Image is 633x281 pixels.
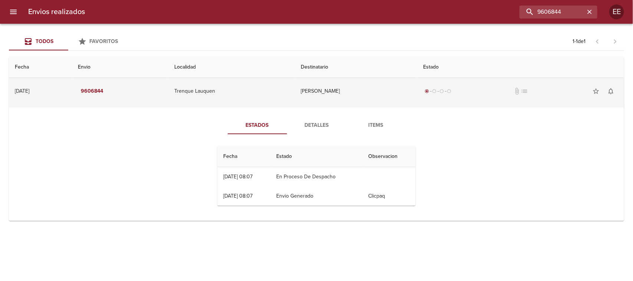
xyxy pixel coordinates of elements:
[270,167,362,186] td: En Proceso De Despacho
[573,38,586,45] p: 1 - 1 de 1
[592,87,600,95] span: star_border
[425,89,429,93] span: radio_button_checked
[609,4,624,19] div: EE
[423,87,453,95] div: Generado
[217,146,270,167] th: Fecha
[4,3,22,21] button: menu
[440,89,444,93] span: radio_button_unchecked
[223,173,253,180] div: [DATE] 08:07
[606,33,624,50] span: Pagina siguiente
[232,121,283,130] span: Estados
[9,33,128,50] div: Tabs Envios
[15,88,29,94] div: [DATE]
[607,87,614,95] span: notifications_none
[90,38,118,44] span: Favoritos
[447,89,452,93] span: radio_button_unchecked
[217,146,416,206] table: Tabla de seguimiento
[295,57,418,78] th: Destinatario
[521,87,528,95] span: No tiene pedido asociado
[589,84,603,99] button: Agregar a favoritos
[36,38,53,44] span: Todos
[9,57,72,78] th: Fecha
[363,186,416,206] td: Clicpaq
[295,78,418,105] td: [PERSON_NAME]
[603,84,618,99] button: Activar notificaciones
[72,57,168,78] th: Envio
[589,37,606,45] span: Pagina anterior
[432,89,437,93] span: radio_button_unchecked
[223,193,253,199] div: [DATE] 08:07
[363,146,416,167] th: Observacion
[28,6,85,18] h6: Envios realizados
[351,121,401,130] span: Items
[81,87,103,96] em: 9606844
[513,87,521,95] span: No tiene documentos adjuntos
[168,78,295,105] td: Trenque Lauquen
[270,186,362,206] td: Envio Generado
[270,146,362,167] th: Estado
[609,4,624,19] div: Abrir información de usuario
[9,57,624,221] table: Tabla de envíos del cliente
[228,116,406,134] div: Tabs detalle de guia
[168,57,295,78] th: Localidad
[291,121,342,130] span: Detalles
[78,85,106,98] button: 9606844
[520,6,585,19] input: buscar
[418,57,624,78] th: Estado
